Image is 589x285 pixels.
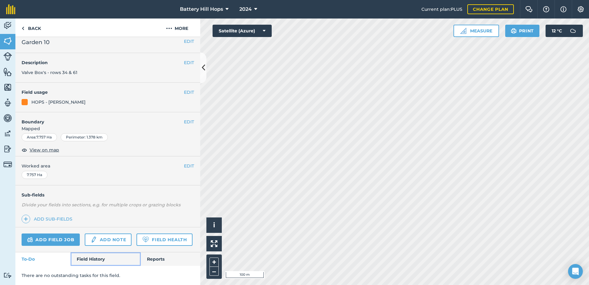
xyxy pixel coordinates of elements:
[15,125,200,132] span: Mapped
[184,38,194,45] button: EDIT
[31,99,86,105] div: HOPS - [PERSON_NAME]
[460,28,466,34] img: Ruler icon
[15,252,71,266] a: To-Do
[22,233,80,246] a: Add field job
[22,133,57,141] div: Area : 7.757 Ha
[3,272,12,278] img: svg+xml;base64,PD94bWwgdmVyc2lvbj0iMS4wIiBlbmNvZGluZz0idXRmLTgiPz4KPCEtLSBHZW5lcmF0b3I6IEFkb2JlIE...
[213,221,215,229] span: i
[184,118,194,125] button: EDIT
[546,25,583,37] button: 12 °C
[421,6,462,13] span: Current plan : PLUS
[22,171,47,179] div: 7.757 Ha
[211,240,217,247] img: Four arrows, one pointing top left, one top right, one bottom right and the last bottom left
[525,6,533,12] img: Two speech bubbles overlapping with the left bubble in the forefront
[15,192,200,198] h4: Sub-fields
[27,236,33,243] img: svg+xml;base64,PD94bWwgdmVyc2lvbj0iMS4wIiBlbmNvZGluZz0idXRmLTgiPz4KPCEtLSBHZW5lcmF0b3I6IEFkb2JlIE...
[15,19,47,37] a: Back
[22,146,59,154] button: View on map
[22,38,50,47] span: Garden 10
[239,6,252,13] span: 2024
[22,272,194,279] p: There are no outstanding tasks for this field.
[3,36,12,46] img: svg+xml;base64,PHN2ZyB4bWxucz0iaHR0cDovL3d3dy53My5vcmcvMjAwMC9zdmciIHdpZHRoPSI1NiIgaGVpZ2h0PSI2MC...
[61,133,108,141] div: Perimeter : 1.378 km
[22,202,181,208] em: Divide your fields into sections, e.g. for multiple crops or grazing blocks
[15,112,184,125] h4: Boundary
[22,146,27,154] img: svg+xml;base64,PHN2ZyB4bWxucz0iaHR0cDovL3d3dy53My5vcmcvMjAwMC9zdmciIHdpZHRoPSIxOCIgaGVpZ2h0PSIyNC...
[3,129,12,138] img: svg+xml;base64,PD94bWwgdmVyc2lvbj0iMS4wIiBlbmNvZGluZz0idXRmLTgiPz4KPCEtLSBHZW5lcmF0b3I6IEFkb2JlIE...
[209,258,219,267] button: +
[71,252,140,266] a: Field History
[3,114,12,123] img: svg+xml;base64,PD94bWwgdmVyc2lvbj0iMS4wIiBlbmNvZGluZz0idXRmLTgiPz4KPCEtLSBHZW5lcmF0b3I6IEFkb2JlIE...
[22,215,75,223] a: Add sub-fields
[180,6,223,13] span: Battery Hill Hops
[505,25,540,37] button: Print
[22,70,77,75] span: Valve Box's - rows 34 & 61
[184,89,194,96] button: EDIT
[3,98,12,107] img: svg+xml;base64,PD94bWwgdmVyc2lvbj0iMS4wIiBlbmNvZGluZz0idXRmLTgiPz4KPCEtLSBHZW5lcmF0b3I6IEFkb2JlIE...
[3,83,12,92] img: svg+xml;base64,PHN2ZyB4bWxucz0iaHR0cDovL3d3dy53My5vcmcvMjAwMC9zdmciIHdpZHRoPSI1NiIgaGVpZ2h0PSI2MC...
[467,4,514,14] a: Change plan
[30,147,59,153] span: View on map
[453,25,499,37] button: Measure
[577,6,584,12] img: A cog icon
[560,6,567,13] img: svg+xml;base64,PHN2ZyB4bWxucz0iaHR0cDovL3d3dy53My5vcmcvMjAwMC9zdmciIHdpZHRoPSIxNyIgaGVpZ2h0PSIxNy...
[85,233,132,246] a: Add note
[3,160,12,169] img: svg+xml;base64,PD94bWwgdmVyc2lvbj0iMS4wIiBlbmNvZGluZz0idXRmLTgiPz4KPCEtLSBHZW5lcmF0b3I6IEFkb2JlIE...
[184,59,194,66] button: EDIT
[3,21,12,30] img: svg+xml;base64,PD94bWwgdmVyc2lvbj0iMS4wIiBlbmNvZGluZz0idXRmLTgiPz4KPCEtLSBHZW5lcmF0b3I6IEFkb2JlIE...
[567,25,579,37] img: svg+xml;base64,PD94bWwgdmVyc2lvbj0iMS4wIiBlbmNvZGluZz0idXRmLTgiPz4KPCEtLSBHZW5lcmF0b3I6IEFkb2JlIE...
[184,163,194,169] button: EDIT
[3,144,12,154] img: svg+xml;base64,PD94bWwgdmVyc2lvbj0iMS4wIiBlbmNvZGluZz0idXRmLTgiPz4KPCEtLSBHZW5lcmF0b3I6IEFkb2JlIE...
[206,217,222,233] button: i
[3,67,12,76] img: svg+xml;base64,PHN2ZyB4bWxucz0iaHR0cDovL3d3dy53My5vcmcvMjAwMC9zdmciIHdpZHRoPSI1NiIgaGVpZ2h0PSI2MC...
[166,25,172,32] img: svg+xml;base64,PHN2ZyB4bWxucz0iaHR0cDovL3d3dy53My5vcmcvMjAwMC9zdmciIHdpZHRoPSIyMCIgaGVpZ2h0PSIyNC...
[209,267,219,276] button: –
[24,215,28,223] img: svg+xml;base64,PHN2ZyB4bWxucz0iaHR0cDovL3d3dy53My5vcmcvMjAwMC9zdmciIHdpZHRoPSIxNCIgaGVpZ2h0PSIyNC...
[22,163,194,169] span: Worked area
[22,89,184,96] h4: Field usage
[3,52,12,61] img: svg+xml;base64,PD94bWwgdmVyc2lvbj0iMS4wIiBlbmNvZGluZz0idXRmLTgiPz4KPCEtLSBHZW5lcmF0b3I6IEFkb2JlIE...
[90,236,97,243] img: svg+xml;base64,PD94bWwgdmVyc2lvbj0iMS4wIiBlbmNvZGluZz0idXRmLTgiPz4KPCEtLSBHZW5lcmF0b3I6IEFkb2JlIE...
[511,27,517,35] img: svg+xml;base64,PHN2ZyB4bWxucz0iaHR0cDovL3d3dy53My5vcmcvMjAwMC9zdmciIHdpZHRoPSIxOSIgaGVpZ2h0PSIyNC...
[141,252,200,266] a: Reports
[6,4,15,14] img: fieldmargin Logo
[213,25,272,37] button: Satellite (Azure)
[542,6,550,12] img: A question mark icon
[136,233,192,246] a: Field Health
[154,19,200,37] button: More
[22,25,24,32] img: svg+xml;base64,PHN2ZyB4bWxucz0iaHR0cDovL3d3dy53My5vcmcvMjAwMC9zdmciIHdpZHRoPSI5IiBoZWlnaHQ9IjI0Ii...
[568,264,583,279] div: Open Intercom Messenger
[22,59,194,66] h4: Description
[552,25,562,37] span: 12 ° C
